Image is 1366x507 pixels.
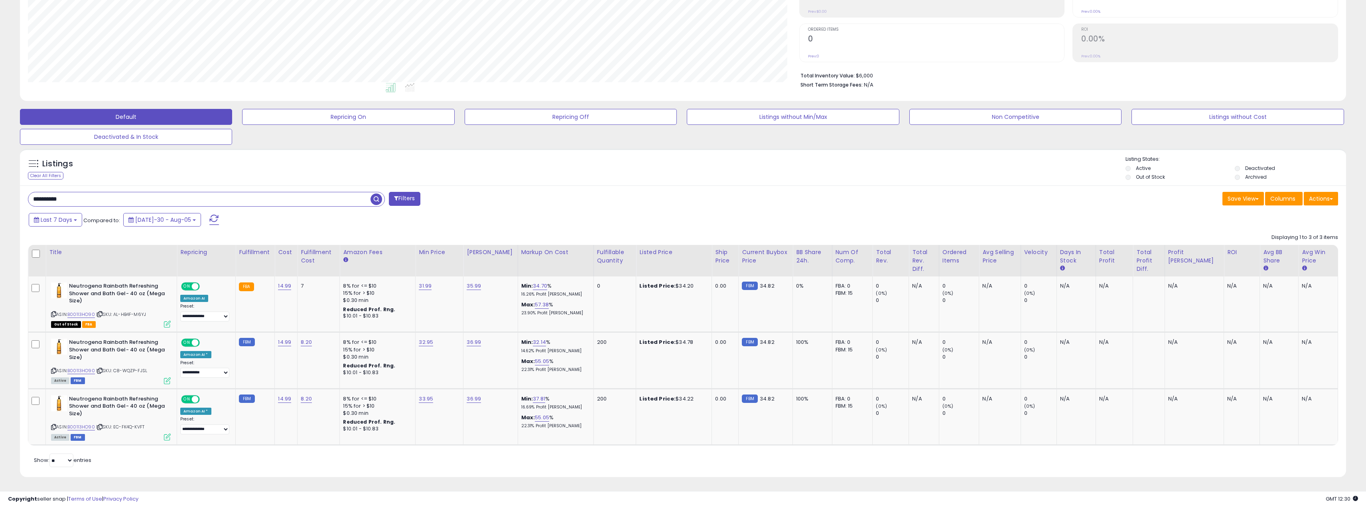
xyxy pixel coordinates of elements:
div: N/A [1168,395,1218,402]
small: FBM [742,282,757,290]
small: Days In Stock. [1060,265,1065,272]
div: Profit [PERSON_NAME] [1168,248,1220,265]
div: 0 [1024,410,1057,417]
span: Last 7 Days [41,216,72,224]
div: ASIN: [51,339,171,383]
div: 8% for <= $10 [343,282,409,290]
div: Num of Comp. [836,248,869,265]
div: Avg Selling Price [982,248,1017,265]
button: Repricing On [242,109,454,125]
div: $0.30 min [343,410,409,417]
div: $34.22 [639,395,706,402]
p: 16.26% Profit [PERSON_NAME] [521,292,587,297]
small: (0%) [1024,290,1035,296]
div: FBA: 0 [836,395,867,402]
span: Compared to: [83,217,120,224]
div: FBA: 0 [836,339,867,346]
span: 2025-08-15 12:30 GMT [1326,495,1358,503]
small: Prev: 0.00% [1081,54,1100,59]
div: Preset: [180,360,229,378]
b: Listed Price: [639,338,676,346]
div: 0 [1024,339,1057,346]
div: $34.78 [639,339,706,346]
small: (0%) [876,403,887,409]
button: Repricing Off [465,109,677,125]
span: ON [182,339,192,346]
a: 32.95 [419,338,433,346]
div: BB Share 24h. [796,248,829,265]
span: Ordered Items [808,28,1064,32]
b: Reduced Prof. Rng. [343,306,395,313]
div: % [521,395,587,410]
div: 0 [1024,353,1057,361]
div: N/A [912,395,932,402]
small: FBM [239,395,254,403]
div: 0 [942,339,979,346]
div: N/A [1302,282,1332,290]
b: Max: [521,414,535,421]
b: Listed Price: [639,395,676,402]
small: FBM [742,338,757,346]
div: Preset: [180,304,229,322]
b: Min: [521,395,533,402]
b: Listed Price: [639,282,676,290]
b: Min: [521,338,533,346]
div: 0.00 [715,395,732,402]
b: Total Inventory Value: [800,72,855,79]
p: 14.62% Profit [PERSON_NAME] [521,348,587,354]
label: Archived [1245,174,1267,180]
b: Reduced Prof. Rng. [343,418,395,425]
div: 0 [1024,282,1057,290]
a: 37.81 [533,395,545,403]
div: N/A [1099,339,1127,346]
span: N/A [864,81,873,89]
div: N/A [1060,395,1090,402]
div: Min Price [419,248,460,256]
a: 32.14 [533,338,546,346]
img: 31eXNAC0LWL._SL40_.jpg [51,282,67,298]
a: B00113HO90 [67,367,95,374]
div: 0 [942,282,979,290]
div: % [521,414,587,429]
button: Listings without Min/Max [687,109,899,125]
div: Amazon AI * [180,408,211,415]
strong: Copyright [8,495,37,503]
p: 22.31% Profit [PERSON_NAME] [521,367,587,373]
span: ON [182,396,192,402]
a: 8.20 [301,338,312,346]
div: 15% for > $10 [343,346,409,353]
span: Columns [1270,195,1295,203]
div: N/A [1060,339,1090,346]
div: Current Buybox Price [742,248,789,265]
span: All listings currently available for purchase on Amazon [51,434,69,441]
div: Total Profit Diff. [1136,248,1161,273]
div: ROI [1227,248,1256,256]
div: Listed Price [639,248,708,256]
div: 0 [1024,395,1057,402]
div: Avg Win Price [1302,248,1334,265]
div: [PERSON_NAME] [467,248,514,256]
div: N/A [1168,339,1218,346]
div: FBA: 0 [836,282,867,290]
div: 0 [942,410,979,417]
div: 0 [876,395,909,402]
a: 14.99 [278,338,291,346]
button: Deactivated & In Stock [20,129,232,145]
span: | SKU: AL-HB4F-M6YJ [96,311,146,318]
div: N/A [1263,395,1292,402]
p: Listing States: [1126,156,1346,163]
b: Short Term Storage Fees: [800,81,863,88]
span: All listings currently available for purchase on Amazon [51,377,69,384]
div: ASIN: [51,282,171,327]
div: N/A [982,339,1014,346]
h2: 0 [808,34,1064,45]
small: Avg BB Share. [1263,265,1268,272]
div: 0 [876,410,909,417]
div: N/A [1263,282,1292,290]
div: $0.30 min [343,353,409,361]
button: Listings without Cost [1131,109,1344,125]
small: (0%) [942,347,954,353]
div: seller snap | | [8,495,138,503]
div: 0 [942,395,979,402]
div: 0.00 [715,339,732,346]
